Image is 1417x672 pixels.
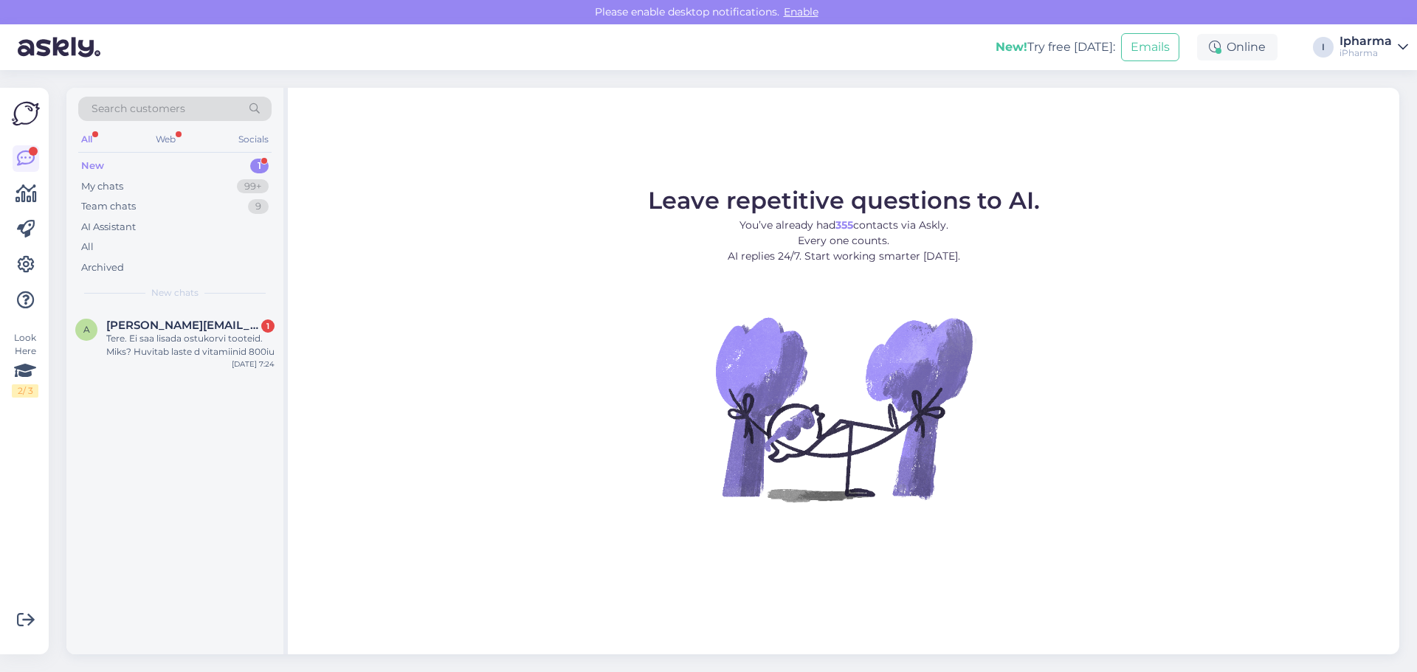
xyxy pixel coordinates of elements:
div: I [1313,37,1334,58]
div: iPharma [1340,47,1392,59]
div: Online [1197,34,1278,60]
span: a [83,324,90,335]
div: My chats [81,179,123,194]
div: Socials [235,130,272,149]
span: Enable [779,5,823,18]
div: 1 [250,159,269,173]
button: Emails [1121,33,1179,61]
div: 2 / 3 [12,384,38,398]
b: New! [996,40,1027,54]
span: Search customers [92,101,185,117]
div: New [81,159,104,173]
img: Askly Logo [12,100,40,128]
div: Ipharma [1340,35,1392,47]
div: Team chats [81,199,136,214]
div: Look Here [12,331,38,398]
a: IpharmaiPharma [1340,35,1408,59]
div: All [81,240,94,254]
div: All [78,130,95,149]
p: You’ve already had contacts via Askly. Every one counts. AI replies 24/7. Start working smarter [... [648,218,1040,264]
span: New chats [151,286,199,299]
b: 355 [835,218,853,232]
div: Archived [81,260,124,275]
div: 99+ [237,179,269,194]
div: Tere. Ei saa lisada ostukorvi tooteid. Miks? Huvitab laste d vitamiinid 800iu [106,332,275,358]
img: No Chat active [711,276,976,541]
div: 9 [248,199,269,214]
div: [DATE] 7:24 [232,358,275,370]
div: Try free [DATE]: [996,38,1115,56]
span: Leave repetitive questions to AI. [648,186,1040,215]
span: angela.arviste@mail.ee [106,319,260,332]
div: Web [153,130,179,149]
div: AI Assistant [81,220,136,235]
div: 1 [261,319,275,333]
